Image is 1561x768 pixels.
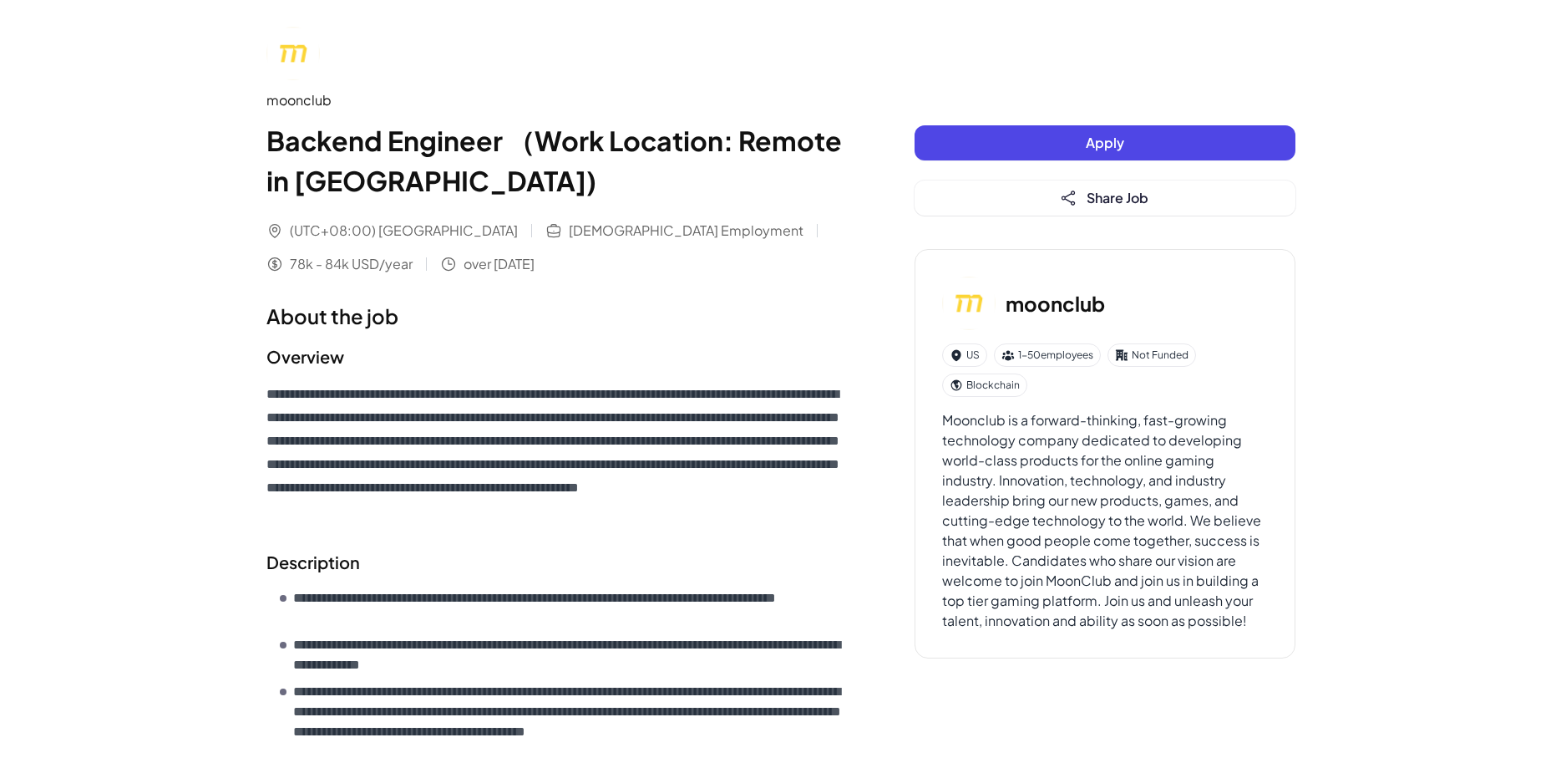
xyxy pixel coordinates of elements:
[942,277,996,330] img: mo
[266,120,848,201] h1: Backend Engineer （Work Location: Remote in [GEOGRAPHIC_DATA])
[994,343,1101,367] div: 1-50 employees
[1107,343,1196,367] div: Not Funded
[1006,288,1105,318] h3: moonclub
[942,410,1268,631] div: Moonclub is a forward-thinking, fast-growing technology company dedicated to developing world-cla...
[266,90,848,110] div: moonclub
[1086,134,1124,151] span: Apply
[464,254,535,274] span: over [DATE]
[915,125,1295,160] button: Apply
[290,254,413,274] span: 78k - 84k USD/year
[290,221,518,241] span: (UTC+08:00) [GEOGRAPHIC_DATA]
[266,27,320,80] img: mo
[266,301,848,331] h1: About the job
[942,374,1027,397] div: Blockchain
[266,344,848,369] h2: Overview
[942,343,987,367] div: US
[569,221,803,241] span: [DEMOGRAPHIC_DATA] Employment
[1087,189,1148,206] span: Share Job
[915,181,1295,216] button: Share Job
[266,550,848,575] h2: Description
